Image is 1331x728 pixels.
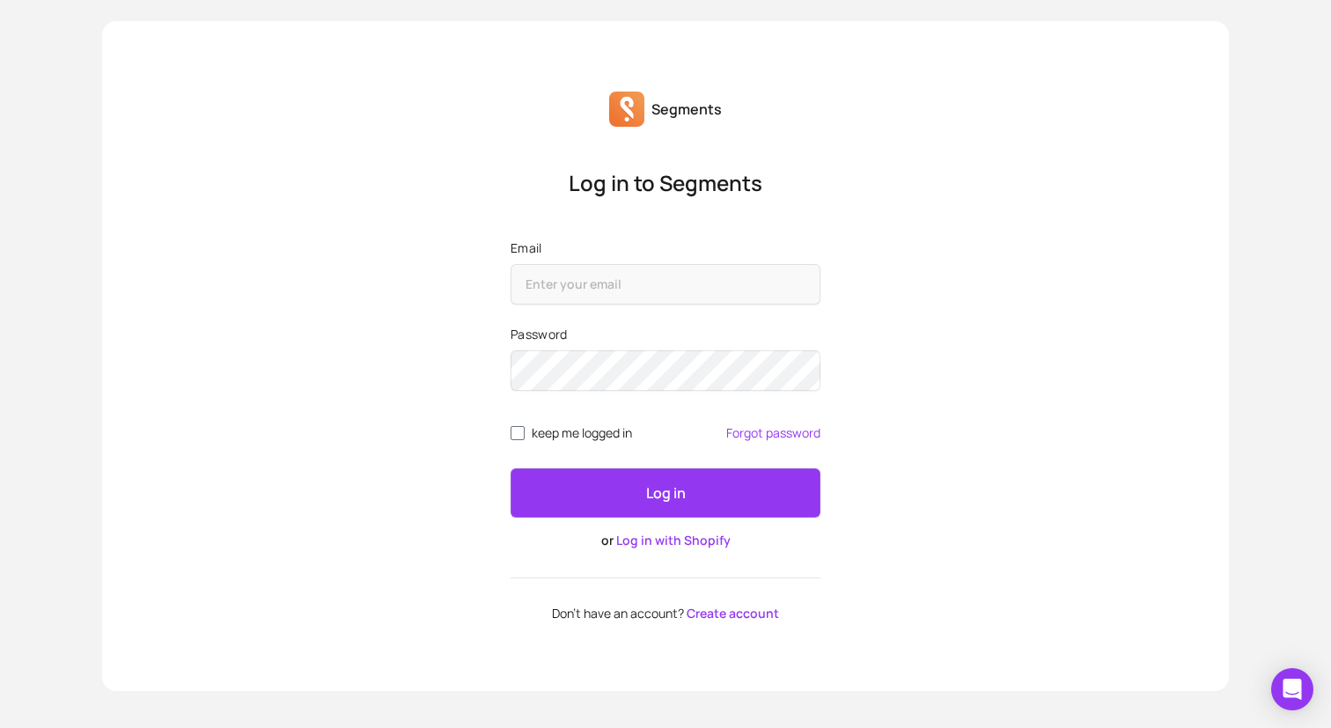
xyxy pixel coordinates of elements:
label: Password [511,326,820,343]
p: Segments [651,99,722,120]
p: Log in to Segments [511,169,820,197]
p: Don't have an account? [511,607,820,621]
a: Forgot password [726,426,820,440]
p: Log in [646,482,686,504]
p: or [511,532,820,549]
span: keep me logged in [532,426,632,440]
label: Email [511,239,820,257]
input: Password [511,350,820,391]
a: Create account [687,605,779,621]
button: Log in [511,468,820,518]
a: Log in with Shopify [616,532,731,548]
input: Email [511,264,820,305]
input: remember me [511,426,525,440]
div: Open Intercom Messenger [1271,668,1313,710]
